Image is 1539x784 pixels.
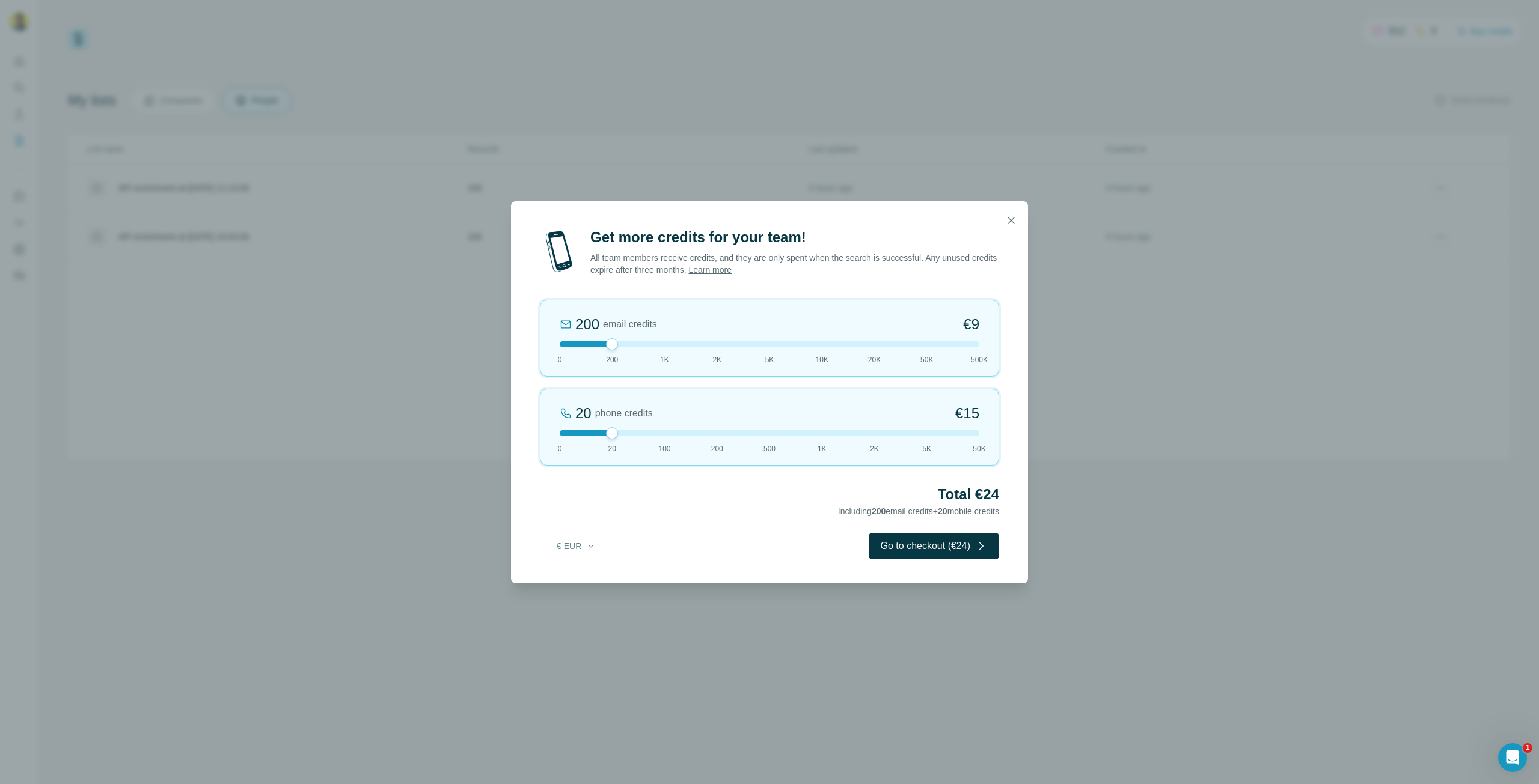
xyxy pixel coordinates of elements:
span: 1K [818,443,827,454]
span: 1K [660,354,669,365]
span: €15 [955,404,979,423]
div: Domain: [DOMAIN_NAME] [31,31,132,41]
img: logo_orange.svg [19,19,29,29]
span: €9 [963,315,979,334]
span: 10K [816,354,828,365]
span: 5K [765,354,774,365]
a: Learn more [688,265,732,275]
span: 0 [558,354,562,365]
span: 500 [763,443,776,454]
span: 200 [606,354,618,365]
span: 20 [608,443,616,454]
h2: Total €24 [540,485,999,504]
div: v 4.0.25 [34,19,59,29]
span: 20K [868,354,881,365]
span: 0 [558,443,562,454]
span: 5K [922,443,931,454]
div: Keywords by Traffic [133,71,203,79]
div: 200 [575,315,599,334]
span: phone credits [595,406,653,421]
img: mobile-phone [540,228,578,276]
span: 500K [971,354,988,365]
span: 100 [658,443,670,454]
span: 1 [1523,743,1532,753]
span: 2K [870,443,879,454]
span: 200 [711,443,723,454]
p: All team members receive credits, and they are only spent when the search is successful. Any unus... [590,252,999,276]
span: 200 [872,506,886,516]
span: email credits [603,317,657,332]
img: website_grey.svg [19,31,29,41]
span: 50K [973,443,985,454]
div: Domain Overview [46,71,108,79]
span: Including email credits + mobile credits [838,506,999,516]
img: tab_domain_overview_orange.svg [32,70,42,79]
div: 20 [575,404,592,423]
button: € EUR [548,535,604,557]
button: Go to checkout (€24) [869,533,999,559]
img: tab_keywords_by_traffic_grey.svg [120,70,129,79]
span: 2K [712,354,721,365]
span: 20 [938,506,947,516]
span: 50K [920,354,933,365]
iframe: Intercom live chat [1498,743,1527,772]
